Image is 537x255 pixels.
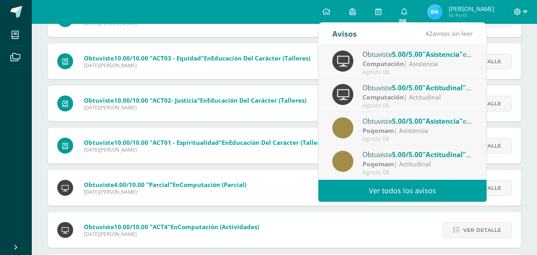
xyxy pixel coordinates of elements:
[363,49,473,59] div: Obtuviste en
[363,59,473,68] div: | Asistencia
[114,138,148,146] span: 10.00/10.00
[449,5,494,13] span: [PERSON_NAME]
[392,117,423,126] span: 5.00/5.00
[392,150,423,159] span: 5.00/5.00
[363,59,404,68] strong: Computación
[363,149,473,160] div: Obtuviste en
[392,50,423,59] span: 5.00/5.00
[150,223,171,231] span: "ACT4"
[146,181,173,189] span: "Parcial"
[363,93,473,102] div: | Actitudinal
[150,96,200,104] span: "ACT02- Justicia"
[363,82,473,93] div: Obtuviste en
[84,189,246,195] span: [DATE][PERSON_NAME]
[180,181,246,189] span: Computación (Parcial)
[363,160,473,169] div: | Actitudinal
[84,231,259,237] span: [DATE][PERSON_NAME]
[114,54,148,62] span: 10.00/10.00
[363,126,473,135] div: | Asistencia
[150,54,204,62] span: "ACT03 - Equidad"
[84,138,328,146] span: Obtuviste en
[211,54,310,62] span: Educación del carácter (Talleres)
[363,116,473,126] div: Obtuviste en
[363,136,473,142] div: Agosto 08
[114,181,145,189] span: 4.00/10.00
[84,54,310,62] span: Obtuviste en
[363,126,394,135] strong: Poqomam
[178,223,259,231] span: Computación (Actividades)
[84,62,310,69] span: [DATE][PERSON_NAME]
[114,96,148,104] span: 10.00/10.00
[363,102,473,109] div: Agosto 08
[84,223,259,231] span: Obtuviste en
[425,29,432,38] span: 42
[150,138,222,146] span: "ACT01 - Espiritualidad"
[84,96,306,104] span: Obtuviste en
[423,50,463,59] span: "Asistencia"
[84,146,328,153] span: [DATE][PERSON_NAME]
[425,29,473,38] span: avisos sin leer
[114,223,148,231] span: 10.00/10.00
[84,104,306,111] span: [DATE][PERSON_NAME]
[332,23,357,45] div: Avisos
[363,169,473,176] div: Agosto 08
[392,83,423,92] span: 5.00/5.00
[363,69,473,76] div: Agosto 08
[363,160,394,168] strong: Poqomam
[449,12,494,19] span: Mi Perfil
[207,96,306,104] span: Educación del carácter (Talleres)
[423,83,471,92] span: "Actitudinal"
[423,150,471,159] span: "Actitudinal"
[423,117,463,126] span: "Asistencia"
[427,4,443,20] img: f84d60f0c27c6430d5a7e5b71e4e90fe.png
[84,181,246,189] span: Obtuviste en
[463,223,501,237] span: Ver detalle
[229,138,328,146] span: Educación del carácter (Talleres)
[363,93,404,101] strong: Computación
[318,180,487,202] a: Ver todos los avisos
